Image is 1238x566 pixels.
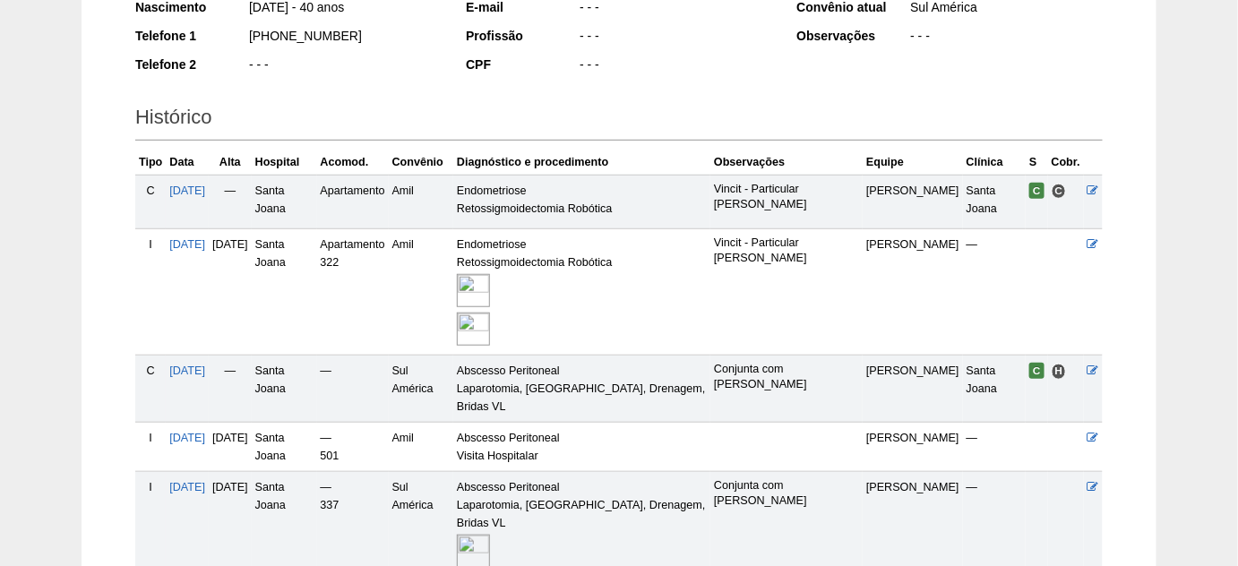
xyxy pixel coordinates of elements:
[139,182,162,200] div: C
[963,150,1026,176] th: Clínica
[863,356,963,423] td: [PERSON_NAME]
[389,150,453,176] th: Convênio
[466,56,578,73] div: CPF
[1052,184,1067,199] span: Consultório
[453,150,710,176] th: Diagnóstico e procedimento
[317,229,389,356] td: Apartamento 322
[714,478,859,509] p: Conjunta com [PERSON_NAME]
[963,423,1026,472] td: —
[863,229,963,356] td: [PERSON_NAME]
[963,356,1026,423] td: Santa Joana
[139,478,162,496] div: I
[453,229,710,356] td: Endometriose Retossigmoidectomia Robótica
[466,27,578,45] div: Profissão
[209,356,252,423] td: —
[389,175,453,228] td: Amil
[135,56,247,73] div: Telefone 2
[710,150,863,176] th: Observações
[169,184,205,197] a: [DATE]
[252,175,317,228] td: Santa Joana
[212,432,248,444] span: [DATE]
[1026,150,1048,176] th: S
[963,175,1026,228] td: Santa Joana
[863,150,963,176] th: Equipe
[714,182,859,212] p: Vincit - Particular [PERSON_NAME]
[135,27,247,45] div: Telefone 1
[169,432,205,444] a: [DATE]
[252,356,317,423] td: Santa Joana
[166,150,209,176] th: Data
[714,236,859,266] p: Vincit - Particular [PERSON_NAME]
[209,150,252,176] th: Alta
[252,150,317,176] th: Hospital
[578,56,772,78] div: - - -
[863,175,963,228] td: [PERSON_NAME]
[135,99,1103,141] h2: Histórico
[1048,150,1084,176] th: Cobr.
[212,481,248,493] span: [DATE]
[908,27,1103,49] div: - - -
[389,229,453,356] td: Amil
[1029,183,1045,199] span: Confirmada
[453,423,710,472] td: Abscesso Peritoneal Visita Hospitalar
[247,56,442,78] div: - - -
[212,238,248,251] span: [DATE]
[963,229,1026,356] td: —
[139,362,162,380] div: C
[389,423,453,472] td: Amil
[139,429,162,447] div: I
[317,150,389,176] th: Acomod.
[1052,364,1067,379] span: Hospital
[317,356,389,423] td: —
[317,175,389,228] td: Apartamento
[578,27,772,49] div: - - -
[169,238,205,251] a: [DATE]
[1029,363,1045,379] span: Confirmada
[863,423,963,472] td: [PERSON_NAME]
[169,481,205,493] a: [DATE]
[139,236,162,253] div: I
[209,175,252,228] td: —
[252,229,317,356] td: Santa Joana
[796,27,908,45] div: Observações
[389,356,453,423] td: Sul América
[252,423,317,472] td: Santa Joana
[247,27,442,49] div: [PHONE_NUMBER]
[714,362,859,392] p: Conjunta com [PERSON_NAME]
[453,356,710,423] td: Abscesso Peritoneal Laparotomia, [GEOGRAPHIC_DATA], Drenagem, Bridas VL
[169,364,205,377] a: [DATE]
[135,150,166,176] th: Tipo
[453,175,710,228] td: Endometriose Retossigmoidectomia Robótica
[317,423,389,472] td: — 501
